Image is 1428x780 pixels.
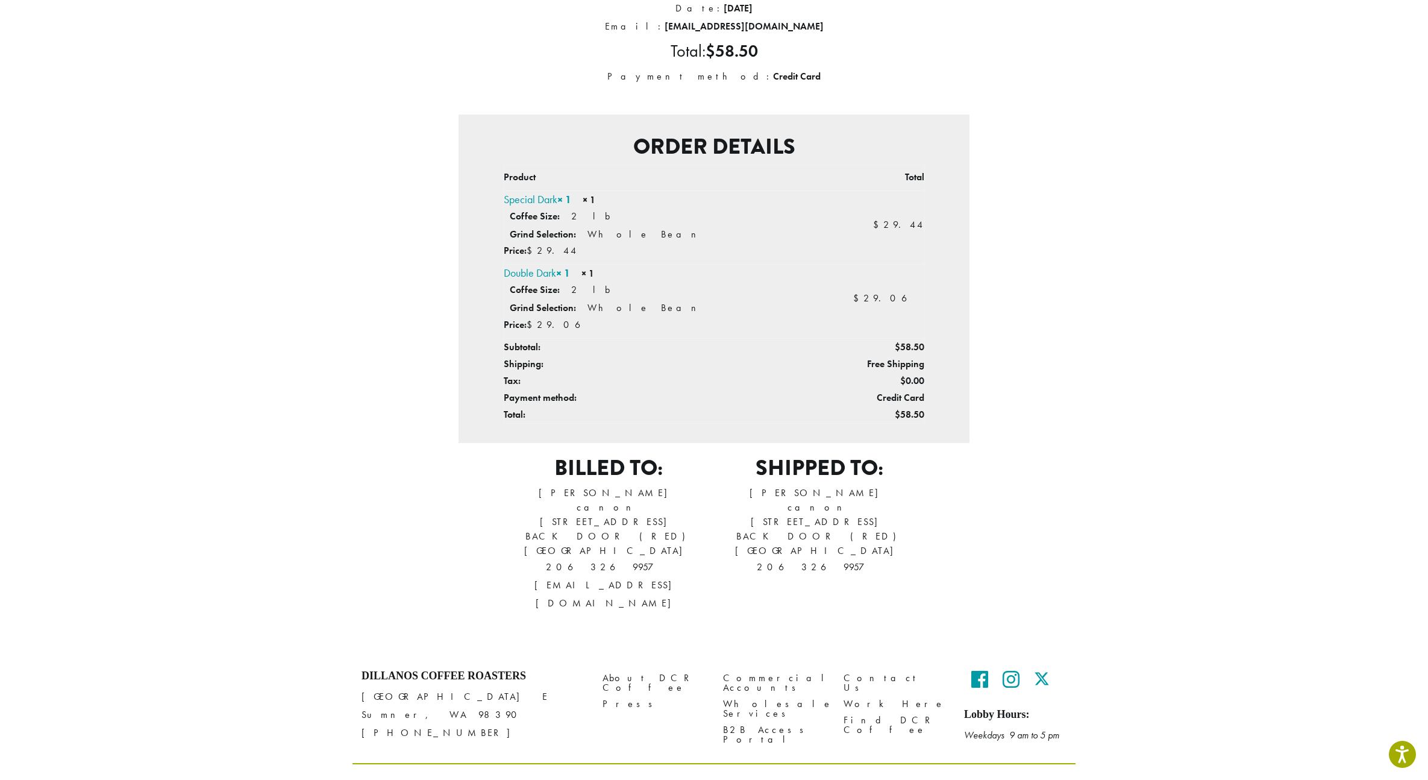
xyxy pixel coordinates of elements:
bdi: 29.44 [873,218,924,231]
strong: [DATE] [724,2,753,14]
span: 58.50 [895,408,924,421]
p: Whole Bean [587,228,706,241]
h2: Billed to: [503,455,714,481]
strong: × 1 [581,267,594,280]
bdi: 58.50 [706,40,758,61]
td: Free Shipping [815,356,924,373]
span: 29.44 [527,244,578,257]
bdi: 29.06 [853,292,924,304]
a: B2B Access Portal [723,722,825,747]
span: $ [895,341,900,353]
th: Total: [504,406,815,424]
li: Payment method: [459,68,969,86]
th: Subtotal: [504,338,815,356]
p: Whole Bean [587,301,706,314]
span: $ [873,218,883,231]
strong: × 1 [557,192,571,206]
th: Tax: [504,373,815,389]
a: Press [603,696,705,712]
a: About DCR Coffee [603,670,705,696]
p: [GEOGRAPHIC_DATA] E Sumner, WA 98390 [PHONE_NUMBER] [362,688,584,742]
em: Weekdays 9 am to 5 pm [964,729,1059,741]
strong: × 1 [583,193,595,206]
strong: Coffee Size: [510,283,560,296]
span: 58.50 [895,341,924,353]
p: 2063269957 [503,558,714,576]
strong: Grind Selection: [510,228,576,241]
strong: × 1 [556,266,570,280]
strong: Coffee Size: [510,210,560,222]
strong: Price: [504,244,527,257]
th: Total [815,165,924,191]
address: [PERSON_NAME] canon [STREET_ADDRESS] BACK DOOR (RED) [GEOGRAPHIC_DATA] [503,486,714,612]
strong: Price: [504,318,527,331]
address: [PERSON_NAME] canon [STREET_ADDRESS] BACK DOOR (RED) [GEOGRAPHIC_DATA] [714,486,925,576]
span: $ [895,408,900,421]
span: 29.06 [527,318,598,331]
td: Credit Card [815,389,924,406]
span: $ [527,244,537,257]
p: 2 lb [571,210,610,222]
a: Find DCR Coffee [844,712,946,738]
h2: Order details [468,134,960,160]
span: $ [527,318,537,331]
th: Shipping: [504,356,815,373]
span: $ [706,40,715,61]
th: Payment method: [504,389,815,406]
a: Commercial Accounts [723,670,825,696]
h4: Dillanos Coffee Roasters [362,670,584,683]
a: Contact Us [844,670,946,696]
strong: Credit Card [773,70,821,83]
p: 2063269957 [714,558,925,576]
li: Email: [459,17,969,36]
span: $ [900,374,906,387]
span: 0.00 [900,374,924,387]
span: $ [853,292,863,304]
strong: Grind Selection: [510,301,576,314]
p: [EMAIL_ADDRESS][DOMAIN_NAME] [503,576,714,612]
th: Product [504,165,815,191]
h5: Lobby Hours: [964,708,1066,722]
h2: Shipped to: [714,455,925,481]
a: Wholesale Services [723,696,825,722]
a: Special Dark× 1 [504,192,571,206]
strong: [EMAIL_ADDRESS][DOMAIN_NAME] [665,20,824,33]
li: Total: [459,36,969,68]
p: 2 lb [571,283,610,296]
a: Work Here [844,696,946,712]
a: Double Dark× 1 [504,266,570,280]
